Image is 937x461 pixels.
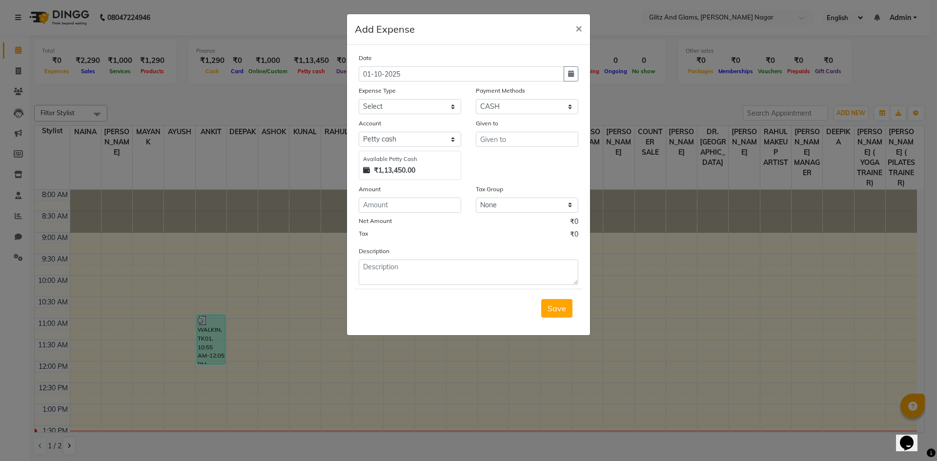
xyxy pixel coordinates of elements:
[359,217,392,225] label: Net Amount
[476,132,578,147] input: Given to
[359,247,389,256] label: Description
[476,185,503,194] label: Tax Group
[359,185,381,194] label: Amount
[359,119,381,128] label: Account
[548,303,566,313] span: Save
[363,155,457,163] div: Available Petty Cash
[355,22,415,37] h5: Add Expense
[359,198,461,213] input: Amount
[541,299,572,318] button: Save
[896,422,927,451] iframe: chat widget
[570,217,578,229] span: ₹0
[359,229,368,238] label: Tax
[359,54,372,62] label: Date
[568,14,590,41] button: Close
[570,229,578,242] span: ₹0
[575,20,582,35] span: ×
[359,86,396,95] label: Expense Type
[374,165,415,176] strong: ₹1,13,450.00
[476,119,498,128] label: Given to
[476,86,525,95] label: Payment Methods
